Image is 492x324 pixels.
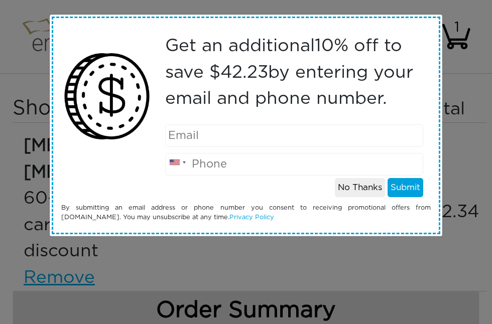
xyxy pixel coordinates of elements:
span: 10 [315,37,334,55]
span: 42.23 [220,64,268,81]
input: Phone [165,153,424,176]
a: Privacy Policy [229,214,274,221]
p: Get an additional % off to save $ by entering your email and phone number. [165,33,424,112]
div: By submitting an email address or phone number you consent to receiving promotional offers from [... [54,203,438,222]
img: money2.png [59,48,155,144]
button: Submit [388,178,423,197]
input: Email [165,124,424,147]
div: United States: +1 [166,150,189,176]
button: No Thanks [335,178,385,197]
